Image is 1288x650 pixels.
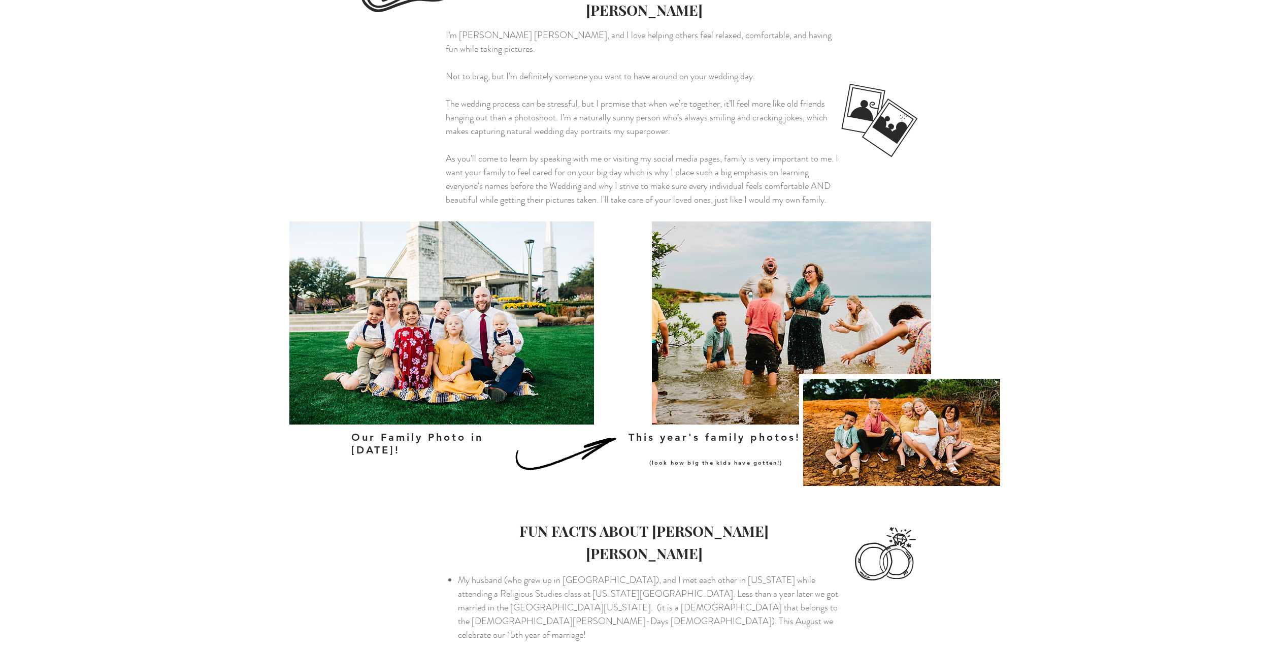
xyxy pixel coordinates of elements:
span: The wedding process can be stressful, but I promise that when we’re together, it’ll feel more lik... [446,97,828,138]
iframe: Wix Chat [1240,602,1288,650]
span: Our Family Photo in [DATE]! [351,431,483,456]
img: Hess-5.jpg [803,379,1000,486]
span: My husband (who grew up in [GEOGRAPHIC_DATA]), and I met each other in [US_STATE] while attending... [458,573,838,641]
img: Hess-26.jpg [652,221,931,425]
span: I’m [PERSON_NAME] [PERSON_NAME], and I love helping others feel relaxed, comfortable, and having ... [446,28,832,55]
img: Image of Dallas Wedding Photographer, Sarah Mae along with her family in front of the Dallas Texa... [289,221,594,425]
p: As you'll come to learn by speaking with me or visiting my social media pages, family is very imp... [446,152,842,207]
span: (look how big the kids have gotten!) [649,459,783,466]
span: This year's family photos! [629,431,801,443]
span: FUN FACTS ABOUT [PERSON_NAME] [PERSON_NAME] [519,522,769,563]
span: Not to brag, but I’m definitely someone you want to have around on your wedding day. [446,70,755,83]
